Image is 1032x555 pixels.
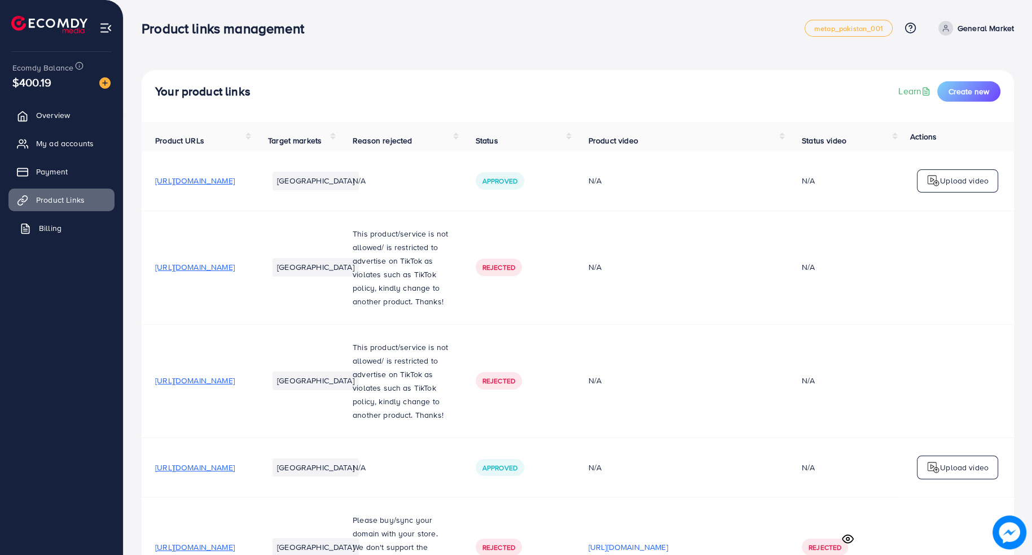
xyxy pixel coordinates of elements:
[353,135,412,146] span: Reason rejected
[273,458,359,477] li: [GEOGRAPHIC_DATA]
[805,20,893,37] a: metap_pakistan_001
[155,85,251,99] h4: Your product links
[476,135,498,146] span: Status
[589,375,775,386] div: N/A
[482,376,515,386] span: Rejected
[273,372,359,390] li: [GEOGRAPHIC_DATA]
[993,515,1026,549] img: image
[934,21,1014,36] a: General Market
[39,222,62,234] span: Billing
[12,74,51,90] span: $400.19
[155,462,235,473] span: [URL][DOMAIN_NAME]
[926,174,940,187] img: logo
[155,175,235,186] span: [URL][DOMAIN_NAME]
[802,462,815,473] div: N/A
[589,135,638,146] span: Product video
[155,375,235,386] span: [URL][DOMAIN_NAME]
[910,131,937,142] span: Actions
[8,104,115,126] a: Overview
[142,20,313,37] h3: Product links management
[36,138,94,149] span: My ad accounts
[99,77,111,89] img: image
[99,21,112,34] img: menu
[353,175,366,186] span: N/A
[589,261,775,273] div: N/A
[802,135,846,146] span: Status video
[898,85,933,98] a: Learn
[155,261,235,273] span: [URL][DOMAIN_NAME]
[155,135,204,146] span: Product URLs
[273,172,359,190] li: [GEOGRAPHIC_DATA]
[802,261,815,273] div: N/A
[940,461,989,474] p: Upload video
[353,462,366,473] span: N/A
[353,342,448,421] span: This product/service is not allowed/ is restricted to advertise on TikTok as violates such as Tik...
[8,132,115,155] a: My ad accounts
[11,16,87,33] img: logo
[12,62,73,73] span: Ecomdy Balance
[589,540,668,554] p: [URL][DOMAIN_NAME]
[36,194,85,206] span: Product Links
[940,174,989,187] p: Upload video
[937,81,1000,102] button: Create new
[36,110,70,121] span: Overview
[809,543,841,552] span: Rejected
[268,135,322,146] span: Target markets
[802,175,815,186] div: N/A
[802,375,815,386] div: N/A
[589,462,775,473] div: N/A
[155,541,235,553] span: [URL][DOMAIN_NAME]
[926,461,940,474] img: logo
[958,21,1014,35] p: General Market
[482,263,515,272] span: Rejected
[814,25,883,32] span: metap_pakistan_001
[8,189,115,211] a: Product Links
[273,258,359,276] li: [GEOGRAPHIC_DATA]
[36,166,68,177] span: Payment
[8,160,115,183] a: Payment
[948,86,989,97] span: Create new
[8,217,115,239] a: Billing
[482,176,517,186] span: Approved
[482,543,515,552] span: Rejected
[353,228,448,307] span: This product/service is not allowed/ is restricted to advertise on TikTok as violates such as Tik...
[589,175,775,186] div: N/A
[482,463,517,473] span: Approved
